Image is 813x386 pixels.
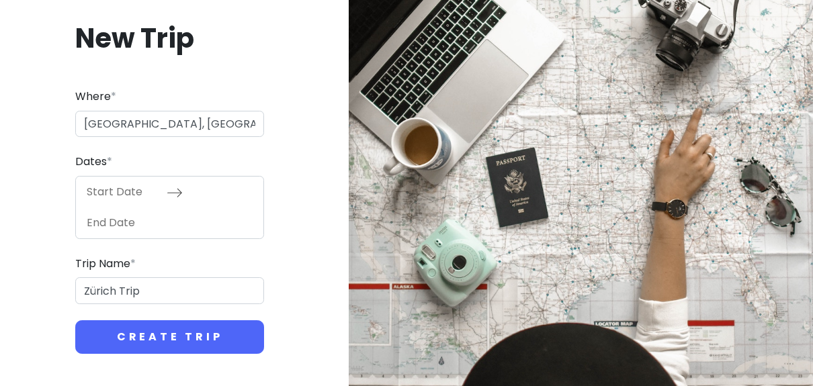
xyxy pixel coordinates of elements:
button: Create Trip [75,320,264,354]
input: Start Date [79,177,167,207]
label: Trip Name [75,255,136,273]
label: Where [75,88,116,105]
input: City (e.g., New York) [75,111,264,138]
h1: New Trip [75,21,264,56]
input: Give it a name [75,277,264,304]
label: Dates [75,153,112,171]
input: End Date [79,207,167,238]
